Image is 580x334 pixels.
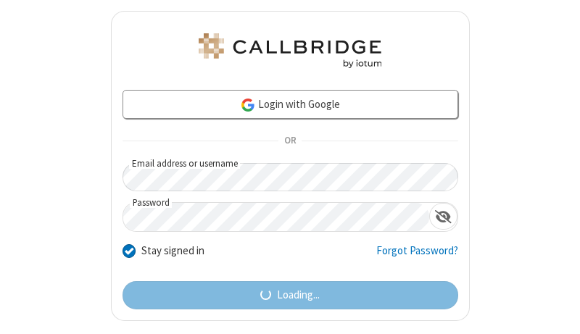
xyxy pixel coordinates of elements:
span: Loading... [277,287,320,304]
div: Show password [429,203,457,230]
button: Loading... [123,281,458,310]
label: Stay signed in [141,243,204,259]
img: Astra [196,33,384,68]
iframe: Chat [544,296,569,324]
a: Forgot Password? [376,243,458,270]
span: OR [278,131,302,151]
input: Password [123,203,429,231]
img: google-icon.png [240,97,256,113]
input: Email address or username [123,163,458,191]
a: Login with Google [123,90,458,119]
